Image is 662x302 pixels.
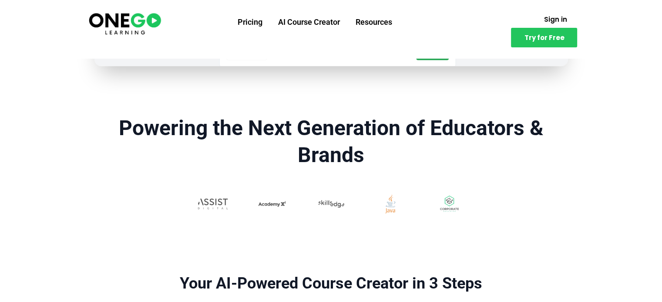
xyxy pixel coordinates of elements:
[511,28,577,47] a: Try for Free
[94,115,568,169] h2: Powering the Next Generation of Educators & Brands
[270,11,348,33] a: AI Course Creator
[348,11,400,33] a: Resources
[533,11,577,28] a: Sign in
[230,11,270,33] a: Pricing
[192,183,234,225] img: Brand Logo 1
[310,183,352,225] img: Brand Logo 3
[370,183,411,225] img: Brand Logo 4
[429,183,470,225] img: Brand Logo 5
[94,273,568,294] h2: Your AI-Powered Course Creator in 3 Steps
[524,34,564,41] span: Try for Free
[251,183,293,225] img: Brand Logo 2
[544,16,567,23] span: Sign in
